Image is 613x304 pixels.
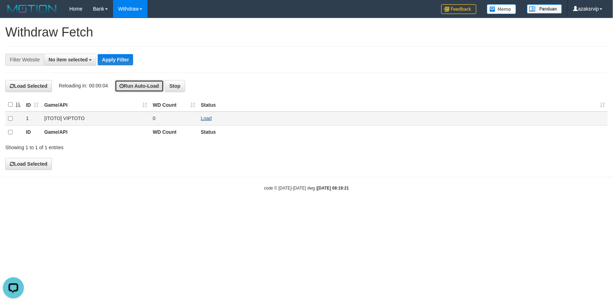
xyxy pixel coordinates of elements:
[153,115,156,121] span: 0
[41,98,150,112] th: Game/API: activate to sort column ascending
[527,4,562,14] img: panduan.png
[198,125,608,139] th: Status
[41,125,150,139] th: Game/API
[150,125,198,139] th: WD Count
[198,98,608,112] th: Status: activate to sort column ascending
[201,115,212,121] a: Load
[23,98,41,112] th: ID: activate to sort column ascending
[5,4,59,14] img: MOTION_logo.png
[487,4,516,14] img: Button%20Memo.svg
[5,54,44,66] div: Filter Website
[23,112,41,125] td: 1
[3,3,24,24] button: Open LiveChat chat widget
[264,186,349,191] small: code © [DATE]-[DATE] dwg |
[317,186,349,191] strong: [DATE] 08:19:21
[5,80,52,92] button: Load Selected
[165,80,185,92] button: Stop
[98,54,133,65] button: Apply Filter
[23,125,41,139] th: ID
[41,112,150,125] td: [ITOTO] VIPTOTO
[5,158,52,170] button: Load Selected
[441,4,476,14] img: Feedback.jpg
[44,54,96,66] button: No item selected
[48,57,87,62] span: No item selected
[5,25,608,39] h1: Withdraw Fetch
[5,141,250,151] div: Showing 1 to 1 of 1 entries
[150,98,198,112] th: WD Count: activate to sort column ascending
[115,80,164,92] button: Run Auto-Load
[59,83,108,88] span: Reloading in: 00:00:04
